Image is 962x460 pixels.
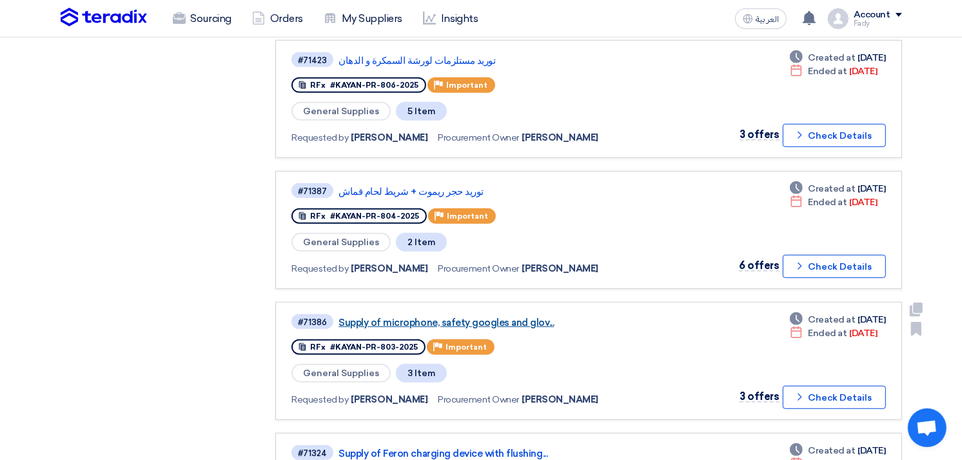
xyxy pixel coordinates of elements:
[808,51,855,65] span: Created at
[522,131,598,145] span: [PERSON_NAME]
[298,318,327,326] div: #71386
[783,255,886,278] button: Check Details
[438,131,519,145] span: Procurement Owner
[739,259,779,272] span: 6 offers
[828,8,849,29] img: profile_test.png
[740,390,779,403] span: 3 offers
[330,81,418,90] span: #KAYAN-PR-806-2025
[446,81,487,90] span: Important
[522,262,598,275] span: [PERSON_NAME]
[339,55,661,66] a: توريد مستلزمات لورشة السمكرة و الدهان
[808,326,847,340] span: Ended at
[740,128,779,141] span: 3 offers
[522,393,598,406] span: [PERSON_NAME]
[790,182,885,195] div: [DATE]
[298,187,327,195] div: #71387
[790,326,877,340] div: [DATE]
[61,8,147,27] img: Teradix logo
[396,233,447,252] span: 2 Item
[854,10,890,21] div: Account
[351,393,428,406] span: [PERSON_NAME]
[330,212,419,221] span: #KAYAN-PR-804-2025
[447,212,488,221] span: Important
[790,313,885,326] div: [DATE]
[310,212,326,221] span: RFx
[242,5,313,33] a: Orders
[446,343,487,352] span: Important
[298,56,327,65] div: #71423
[854,20,902,27] div: Fady
[808,313,855,326] span: Created at
[339,317,661,328] a: Supply of microphone, safety googles and glov...
[790,51,885,65] div: [DATE]
[313,5,413,33] a: My Suppliers
[396,364,447,383] span: 3 Item
[351,131,428,145] span: [PERSON_NAME]
[339,186,661,197] a: توريد حجر ريموت + شريط لحام قماش
[291,131,348,145] span: Requested by
[291,262,348,275] span: Requested by
[790,444,885,457] div: [DATE]
[291,393,348,406] span: Requested by
[351,262,428,275] span: [PERSON_NAME]
[808,182,855,195] span: Created at
[756,15,779,24] span: العربية
[735,8,787,29] button: العربية
[330,343,418,352] span: #KAYAN-PR-803-2025
[162,5,242,33] a: Sourcing
[783,124,886,147] button: Check Details
[908,408,947,447] div: Open chat
[808,65,847,78] span: Ended at
[790,65,877,78] div: [DATE]
[310,81,326,90] span: RFx
[783,386,886,409] button: Check Details
[438,393,519,406] span: Procurement Owner
[413,5,488,33] a: Insights
[291,233,391,252] span: General Supplies
[339,448,661,459] a: Supply of Feron charging device with flushing...
[291,102,391,121] span: General Supplies
[298,449,327,457] div: #71324
[808,444,855,457] span: Created at
[310,343,326,352] span: RFx
[790,195,877,209] div: [DATE]
[291,364,391,383] span: General Supplies
[438,262,519,275] span: Procurement Owner
[396,102,447,121] span: 5 Item
[808,195,847,209] span: Ended at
